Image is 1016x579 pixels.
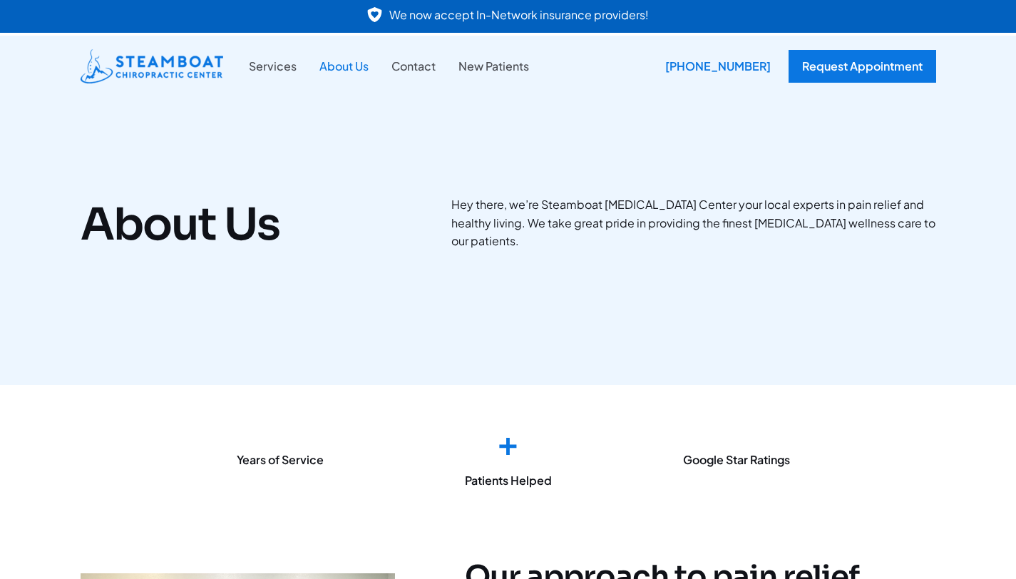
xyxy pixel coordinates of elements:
nav: Site Navigation [237,57,540,76]
div: Patients Helped [401,473,615,488]
a: New Patients [447,57,540,76]
div: [PHONE_NUMBER] [655,50,781,83]
img: Steamboat Chiropractic Center [81,49,223,83]
span: + [497,419,519,463]
h1: About Us [81,198,423,251]
p: Hey there, we’re Steamboat [MEDICAL_DATA] Center your local experts in pain relief and healthy li... [451,195,936,250]
a: About Us [308,57,380,76]
div: Google Star Ratings [630,452,843,467]
a: Contact [380,57,447,76]
a: Services [237,57,308,76]
div: Years of Service [173,452,387,467]
a: [PHONE_NUMBER] [655,50,774,83]
a: Request Appointment [789,50,936,83]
